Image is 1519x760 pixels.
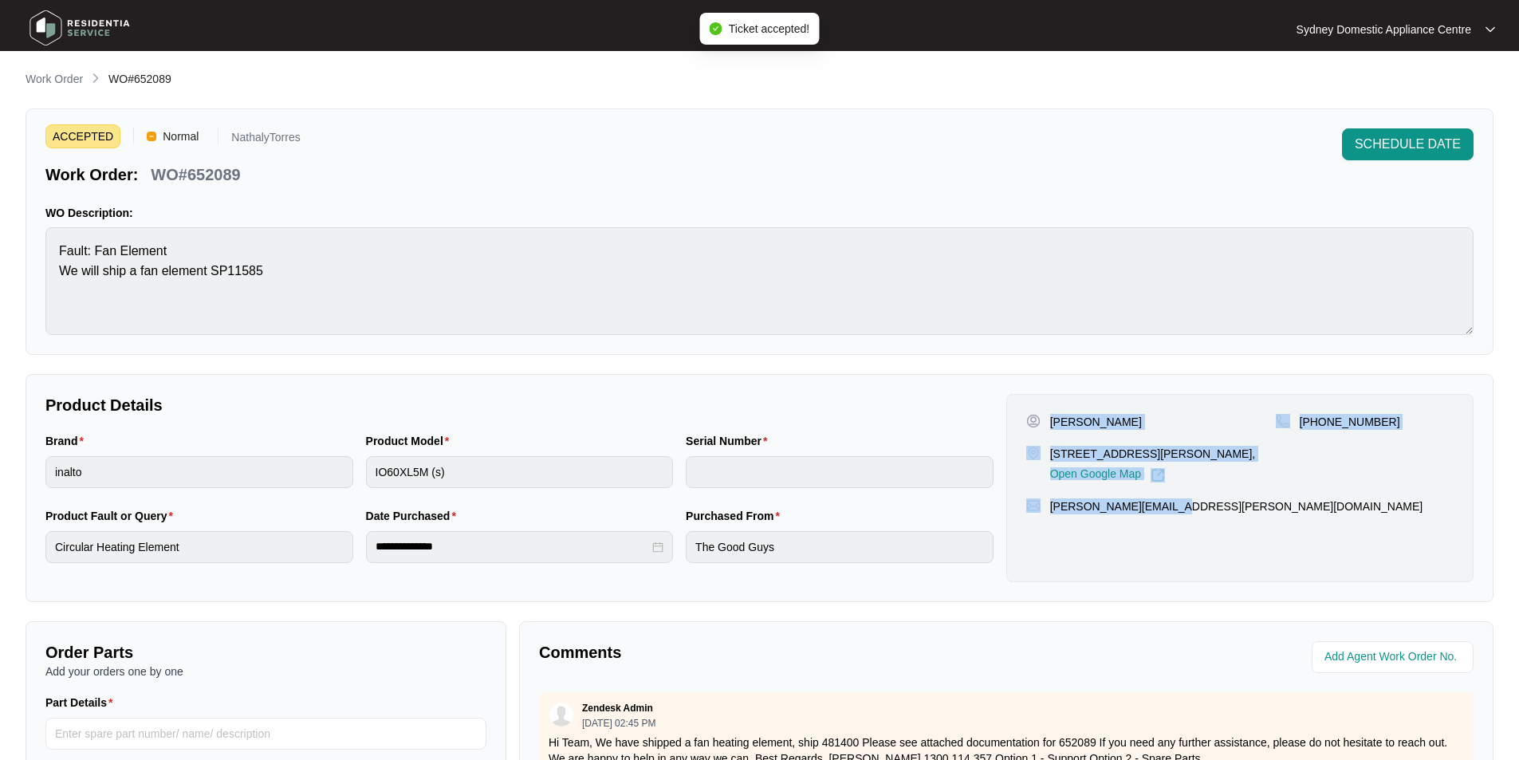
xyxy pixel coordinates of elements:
span: SCHEDULE DATE [1355,135,1461,154]
label: Brand [45,433,90,449]
label: Serial Number [686,433,773,449]
p: Sydney Domestic Appliance Centre [1297,22,1471,37]
p: Order Parts [45,641,486,664]
img: map-pin [1026,498,1041,513]
span: Ticket accepted! [729,22,809,35]
img: dropdown arrow [1486,26,1495,33]
textarea: Fault: Fan Element We will ship a fan element SP11585 [45,227,1474,335]
p: [PERSON_NAME] [1050,414,1142,430]
p: Add your orders one by one [45,664,486,679]
p: [PERSON_NAME][EMAIL_ADDRESS][PERSON_NAME][DOMAIN_NAME] [1050,498,1423,514]
label: Product Model [366,433,456,449]
p: [PHONE_NUMBER] [1300,414,1400,430]
img: Vercel Logo [147,132,156,141]
label: Part Details [45,695,120,711]
img: map-pin [1026,446,1041,460]
label: Product Fault or Query [45,508,179,524]
p: Zendesk Admin [582,702,653,715]
p: Work Order: [45,163,138,186]
button: SCHEDULE DATE [1342,128,1474,160]
input: Date Purchased [376,538,650,555]
p: Comments [539,641,995,664]
a: Open Google Map [1050,468,1165,482]
img: user-pin [1026,414,1041,428]
input: Serial Number [686,456,994,488]
label: Purchased From [686,508,786,524]
img: user.svg [549,703,573,727]
span: check-circle [710,22,722,35]
img: Link-External [1151,468,1165,482]
input: Add Agent Work Order No. [1324,648,1464,667]
p: Work Order [26,71,83,87]
span: WO#652089 [108,73,171,85]
label: Date Purchased [366,508,462,524]
input: Product Fault or Query [45,531,353,563]
p: WO Description: [45,205,1474,221]
img: residentia service logo [24,4,136,52]
p: Product Details [45,394,994,416]
p: WO#652089 [151,163,240,186]
img: map-pin [1276,414,1290,428]
input: Product Model [366,456,674,488]
span: Normal [156,124,205,148]
p: [STREET_ADDRESS][PERSON_NAME], [1050,446,1256,462]
p: NathalyTorres [231,132,300,148]
input: Part Details [45,718,486,750]
input: Purchased From [686,531,994,563]
img: chevron-right [89,72,102,85]
input: Brand [45,456,353,488]
span: ACCEPTED [45,124,120,148]
a: Work Order [22,71,86,89]
p: [DATE] 02:45 PM [582,719,655,728]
